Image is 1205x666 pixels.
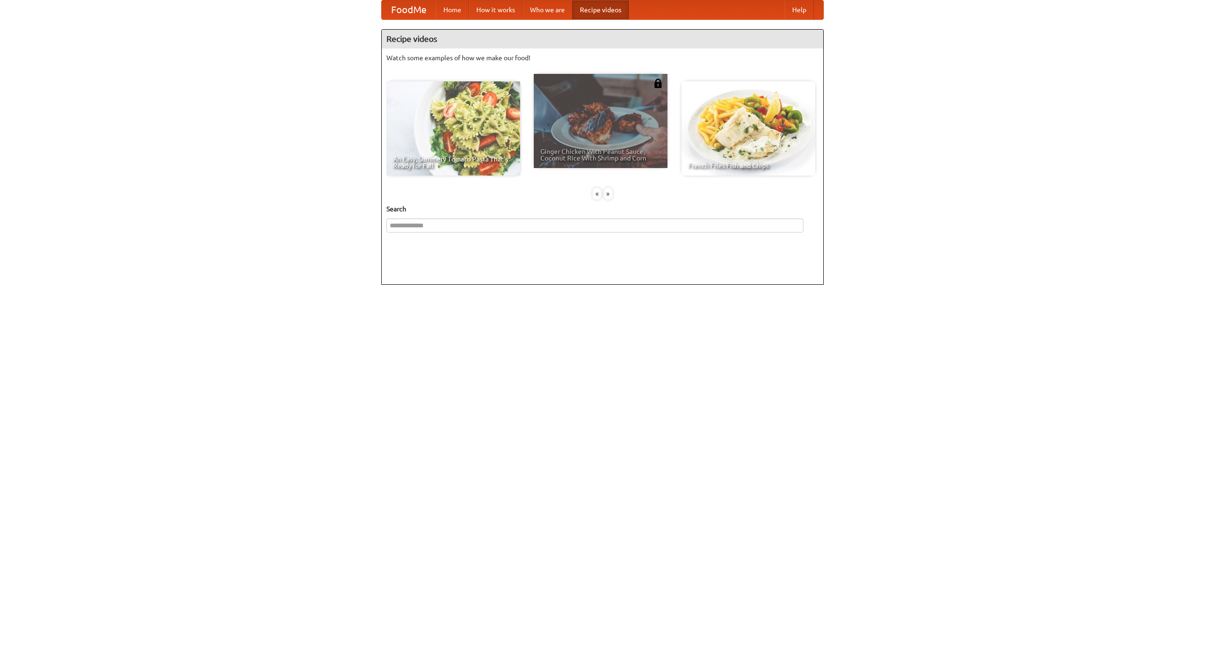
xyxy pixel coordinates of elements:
[386,53,819,63] p: Watch some examples of how we make our food!
[386,81,520,176] a: An Easy, Summery Tomato Pasta That's Ready for Fall
[785,0,814,19] a: Help
[682,81,815,176] a: French Fries Fish and Chips
[604,188,612,200] div: »
[386,204,819,214] h5: Search
[688,162,809,169] span: French Fries Fish and Chips
[469,0,522,19] a: How it works
[382,30,823,48] h4: Recipe videos
[522,0,572,19] a: Who we are
[382,0,436,19] a: FoodMe
[593,188,601,200] div: «
[436,0,469,19] a: Home
[393,156,514,169] span: An Easy, Summery Tomato Pasta That's Ready for Fall
[653,79,663,88] img: 483408.png
[572,0,629,19] a: Recipe videos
